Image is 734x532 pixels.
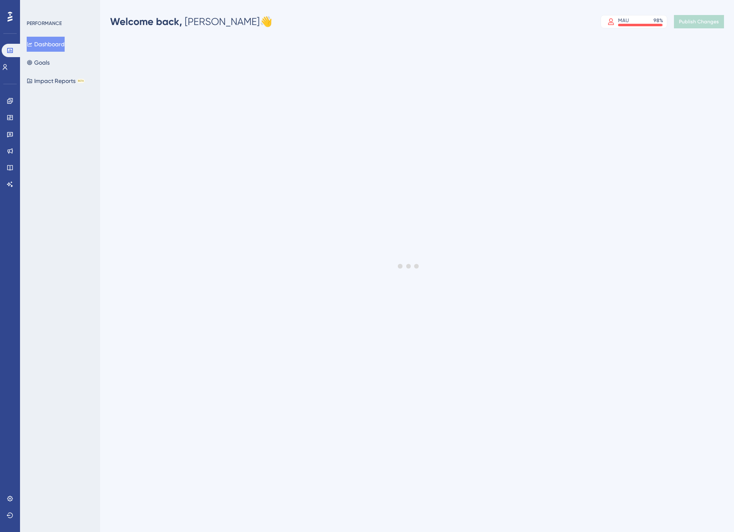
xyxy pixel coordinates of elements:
button: Impact ReportsBETA [27,73,85,88]
div: PERFORMANCE [27,20,62,27]
div: MAU [618,17,629,24]
div: 98 % [654,17,663,24]
span: Welcome back, [110,15,182,28]
button: Dashboard [27,37,65,52]
span: Publish Changes [679,18,719,25]
button: Goals [27,55,50,70]
div: BETA [77,79,85,83]
div: [PERSON_NAME] 👋 [110,15,272,28]
button: Publish Changes [674,15,724,28]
